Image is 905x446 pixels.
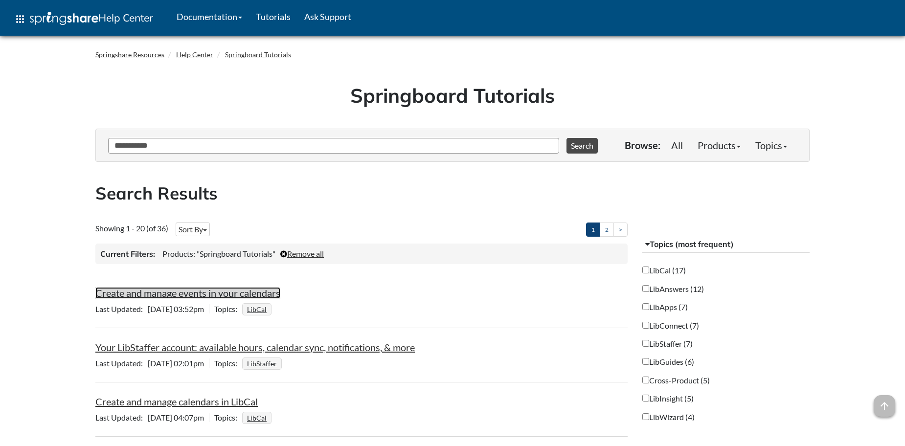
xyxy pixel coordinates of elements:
input: LibConnect (7) [642,322,649,329]
ul: Topics [242,358,284,368]
span: Last Updated [95,413,148,422]
h2: Search Results [95,181,810,205]
a: Your LibStaffer account: available hours, calendar sync, notifications, & more [95,341,415,353]
a: arrow_upward [874,396,895,408]
input: Cross-Product (5) [642,377,649,383]
span: Showing 1 - 20 (of 36) [95,223,168,233]
span: [DATE] 03:52pm [95,304,209,313]
label: LibInsight (5) [642,393,694,404]
span: apps [14,13,26,25]
button: Sort By [176,223,210,236]
h3: Current Filters [100,248,155,259]
a: Tutorials [249,4,297,29]
label: LibApps (7) [642,301,688,312]
button: Topics (most frequent) [642,236,810,253]
a: Create and manage events in your calendars [95,287,280,299]
label: Cross-Product (5) [642,375,710,386]
label: LibAnswers (12) [642,283,704,294]
span: [DATE] 02:01pm [95,358,209,368]
span: Last Updated [95,358,148,368]
ul: Topics [242,304,274,313]
label: LibCal (17) [642,265,686,276]
a: All [664,135,690,155]
input: LibStaffer (7) [642,340,649,347]
a: Topics [748,135,794,155]
a: Create and manage calendars in LibCal [95,396,258,407]
a: LibCal [246,411,268,425]
span: Topics [214,358,242,368]
span: arrow_upward [874,395,895,417]
input: LibGuides (6) [642,358,649,365]
input: LibApps (7) [642,303,649,310]
a: 1 [586,223,600,237]
span: Topics [214,304,242,313]
input: LibAnswers (12) [642,285,649,292]
label: LibStaffer (7) [642,338,693,349]
label: LibConnect (7) [642,320,699,331]
h1: Springboard Tutorials [103,82,802,109]
a: Products [690,135,748,155]
span: Last Updated [95,304,148,313]
span: Help Center [98,11,153,24]
input: LibWizard (4) [642,413,649,420]
img: Springshare [30,12,98,25]
a: Help Center [176,50,213,59]
input: LibCal (17) [642,267,649,273]
a: LibStaffer [246,357,278,371]
ul: Pagination of search results [586,223,628,237]
p: Browse: [625,138,660,152]
a: Ask Support [297,4,358,29]
a: 2 [600,223,614,237]
label: LibWizard (4) [642,411,695,423]
a: > [613,223,628,237]
a: apps Help Center [7,4,160,34]
a: LibCal [246,302,268,316]
a: Remove all [280,249,324,258]
input: LibInsight (5) [642,395,649,401]
label: LibGuides (6) [642,356,694,367]
button: Search [566,138,598,154]
span: [DATE] 04:07pm [95,413,209,422]
a: Springboard Tutorials [225,50,291,59]
span: "Springboard Tutorials" [197,249,275,258]
a: Springshare Resources [95,50,164,59]
ul: Topics [242,413,274,422]
a: Documentation [170,4,249,29]
span: Products: [162,249,195,258]
span: Topics [214,413,242,422]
